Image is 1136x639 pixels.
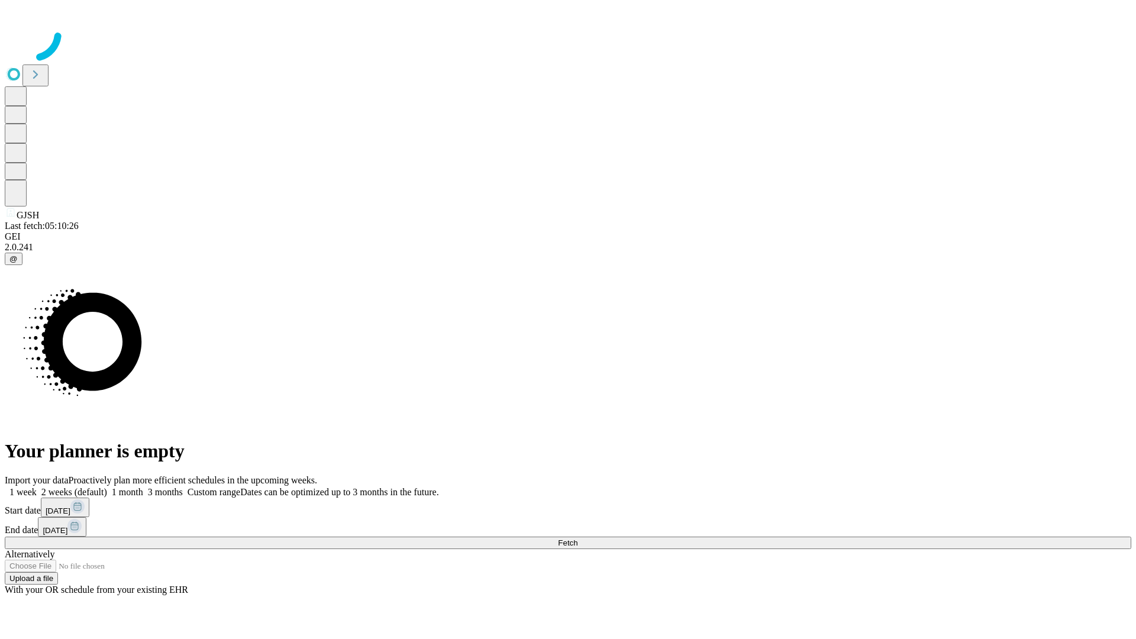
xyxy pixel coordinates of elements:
[112,487,143,497] span: 1 month
[5,440,1131,462] h1: Your planner is empty
[5,517,1131,537] div: End date
[5,537,1131,549] button: Fetch
[9,254,18,263] span: @
[5,498,1131,517] div: Start date
[41,487,107,497] span: 2 weeks (default)
[43,526,67,535] span: [DATE]
[5,585,188,595] span: With your OR schedule from your existing EHR
[17,210,39,220] span: GJSH
[5,475,69,485] span: Import your data
[5,221,79,231] span: Last fetch: 05:10:26
[46,506,70,515] span: [DATE]
[69,475,317,485] span: Proactively plan more efficient schedules in the upcoming weeks.
[5,253,22,265] button: @
[188,487,240,497] span: Custom range
[5,549,54,559] span: Alternatively
[38,517,86,537] button: [DATE]
[41,498,89,517] button: [DATE]
[558,538,577,547] span: Fetch
[240,487,438,497] span: Dates can be optimized up to 3 months in the future.
[5,231,1131,242] div: GEI
[5,572,58,585] button: Upload a file
[148,487,183,497] span: 3 months
[5,242,1131,253] div: 2.0.241
[9,487,37,497] span: 1 week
